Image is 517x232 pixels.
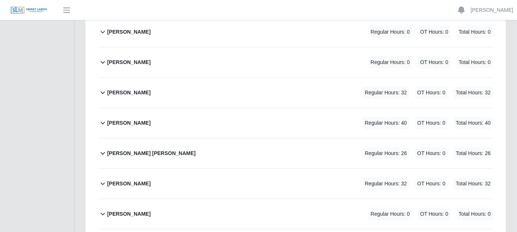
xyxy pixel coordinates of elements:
[415,87,448,99] span: OT Hours: 0
[99,108,493,138] button: [PERSON_NAME] Regular Hours: 40 OT Hours: 0 Total Hours: 40
[368,26,412,38] span: Regular Hours: 0
[415,178,448,190] span: OT Hours: 0
[107,149,196,157] b: [PERSON_NAME] [PERSON_NAME]
[99,169,493,199] button: [PERSON_NAME] Regular Hours: 32 OT Hours: 0 Total Hours: 32
[368,56,412,68] span: Regular Hours: 0
[99,199,493,229] button: [PERSON_NAME] Regular Hours: 0 OT Hours: 0 Total Hours: 0
[368,208,412,220] span: Regular Hours: 0
[418,208,451,220] span: OT Hours: 0
[107,58,150,66] b: [PERSON_NAME]
[418,56,451,68] span: OT Hours: 0
[107,28,150,36] b: [PERSON_NAME]
[454,178,493,190] span: Total Hours: 32
[415,117,448,129] span: OT Hours: 0
[107,180,150,188] b: [PERSON_NAME]
[363,147,409,159] span: Regular Hours: 26
[418,26,451,38] span: OT Hours: 0
[99,17,493,47] button: [PERSON_NAME] Regular Hours: 0 OT Hours: 0 Total Hours: 0
[454,147,493,159] span: Total Hours: 26
[457,208,493,220] span: Total Hours: 0
[454,87,493,99] span: Total Hours: 32
[363,117,409,129] span: Regular Hours: 40
[457,26,493,38] span: Total Hours: 0
[363,178,409,190] span: Regular Hours: 32
[99,78,493,108] button: [PERSON_NAME] Regular Hours: 32 OT Hours: 0 Total Hours: 32
[99,138,493,168] button: [PERSON_NAME] [PERSON_NAME] Regular Hours: 26 OT Hours: 0 Total Hours: 26
[107,89,150,97] b: [PERSON_NAME]
[454,117,493,129] span: Total Hours: 40
[471,6,513,14] a: [PERSON_NAME]
[363,87,409,99] span: Regular Hours: 32
[107,119,150,127] b: [PERSON_NAME]
[99,47,493,77] button: [PERSON_NAME] Regular Hours: 0 OT Hours: 0 Total Hours: 0
[107,210,150,218] b: [PERSON_NAME]
[415,147,448,159] span: OT Hours: 0
[457,56,493,68] span: Total Hours: 0
[10,6,47,14] img: SLM Logo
